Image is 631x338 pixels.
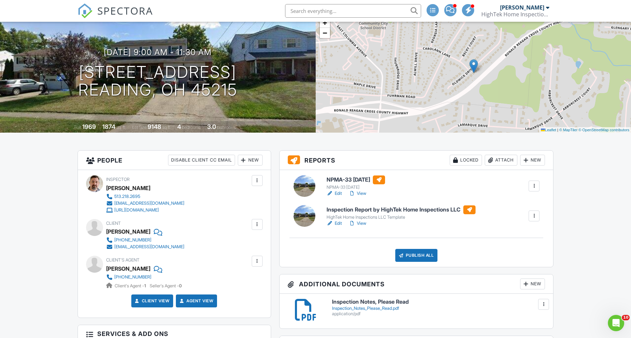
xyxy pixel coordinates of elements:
div: 9148 [148,123,161,130]
span: Seller's Agent - [150,283,182,288]
span: Client [106,221,121,226]
h6: NPMA-33 [DATE] [327,175,385,184]
div: [PHONE_NUMBER] [114,237,151,243]
span: Client's Agent [106,257,139,263]
span: bathrooms [217,125,236,130]
div: New [238,155,263,166]
span: | [557,128,558,132]
h3: Additional Documents [280,274,553,294]
span: SPECTORA [97,3,153,18]
span: − [322,29,327,37]
span: 10 [622,315,630,320]
div: Attach [485,155,517,166]
a: [PHONE_NUMBER] [106,237,184,243]
a: [URL][DOMAIN_NAME] [106,207,184,214]
strong: 0 [179,283,182,288]
div: [PHONE_NUMBER] [114,274,151,280]
h3: [DATE] 9:00 am - 11:30 am [104,48,212,57]
h3: People [78,151,271,170]
a: Inspection Notes, Please Read Inspection_Notes_Please_Read.pdf application/pdf [332,299,545,316]
strong: 1 [144,283,146,288]
div: HighTek Home Inspections LLC Template [327,215,476,220]
div: [PERSON_NAME] [500,4,544,11]
span: sq. ft. [116,125,126,130]
div: Locked [450,155,482,166]
span: Inspector [106,177,130,182]
div: 1969 [82,123,96,130]
a: © MapTiler [559,128,578,132]
div: 3.0 [207,123,216,130]
span: Lot Size [132,125,147,130]
span: Built [74,125,81,130]
input: Search everything... [285,4,421,18]
span: bedrooms [182,125,201,130]
a: 513.218.2695 [106,193,184,200]
h3: Reports [280,151,553,170]
span: Client's Agent - [115,283,147,288]
a: [EMAIL_ADDRESS][DOMAIN_NAME] [106,200,184,207]
img: The Best Home Inspection Software - Spectora [78,3,93,18]
a: © OpenStreetMap contributors [579,128,629,132]
div: 4 [177,123,181,130]
a: View [349,220,366,227]
div: 1874 [102,123,115,130]
a: Edit [327,190,342,197]
div: NPMA-33 [DATE] [327,185,385,190]
a: SPECTORA [78,9,153,23]
img: Marker [469,59,478,73]
a: Inspection Report by HighTek Home Inspections LLC HighTek Home Inspections LLC Template [327,205,476,220]
a: Zoom out [320,28,330,38]
a: Client View [134,298,170,304]
div: Disable Client CC Email [168,155,235,166]
a: NPMA-33 [DATE] NPMA-33 [DATE] [327,175,385,190]
div: Inspection_Notes_Please_Read.pdf [332,306,545,311]
div: application/pdf [332,311,545,317]
a: [PERSON_NAME] [106,264,150,274]
div: HighTek Home Inspections, LLC [481,11,549,18]
div: [PERSON_NAME] [106,226,150,237]
div: 513.218.2695 [114,194,140,199]
a: Agent View [178,298,213,304]
a: Edit [327,220,342,227]
a: [EMAIL_ADDRESS][DOMAIN_NAME] [106,243,184,250]
a: Zoom in [320,18,330,28]
h1: [STREET_ADDRESS] Reading, OH 45215 [78,63,237,99]
span: sq.ft. [162,125,171,130]
div: [PERSON_NAME] [106,183,150,193]
div: [URL][DOMAIN_NAME] [114,207,159,213]
a: View [349,190,366,197]
div: New [520,155,545,166]
div: [EMAIL_ADDRESS][DOMAIN_NAME] [114,244,184,250]
h6: Inspection Notes, Please Read [332,299,545,305]
div: New [520,278,545,289]
iframe: Intercom live chat [608,315,624,331]
div: [EMAIL_ADDRESS][DOMAIN_NAME] [114,201,184,206]
h6: Inspection Report by HighTek Home Inspections LLC [327,205,476,214]
div: Publish All [395,249,438,262]
a: Leaflet [541,128,556,132]
a: [PHONE_NUMBER] [106,274,176,281]
span: + [322,18,327,27]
